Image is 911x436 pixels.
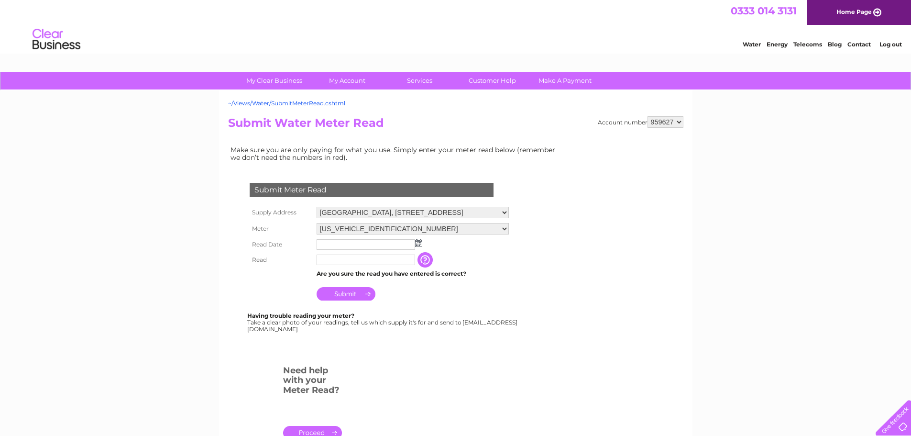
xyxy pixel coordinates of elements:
[307,72,386,89] a: My Account
[283,364,342,400] h3: Need help with your Meter Read?
[879,41,902,48] a: Log out
[415,239,422,247] img: ...
[247,221,314,237] th: Meter
[743,41,761,48] a: Water
[731,5,797,17] a: 0333 014 3131
[793,41,822,48] a: Telecoms
[250,183,494,197] div: Submit Meter Read
[228,144,563,164] td: Make sure you are only paying for what you use. Simply enter your meter read below (remember we d...
[314,268,511,280] td: Are you sure the read you have entered is correct?
[417,252,435,268] input: Information
[847,41,871,48] a: Contact
[453,72,532,89] a: Customer Help
[598,116,683,128] div: Account number
[828,41,842,48] a: Blog
[380,72,459,89] a: Services
[32,25,81,54] img: logo.png
[247,313,519,332] div: Take a clear photo of your readings, tell us which supply it's for and send to [EMAIL_ADDRESS][DO...
[317,287,375,301] input: Submit
[526,72,604,89] a: Make A Payment
[247,252,314,268] th: Read
[247,312,354,319] b: Having trouble reading your meter?
[228,100,345,107] a: ~/Views/Water/SubmitMeterRead.cshtml
[247,204,314,221] th: Supply Address
[228,116,683,134] h2: Submit Water Meter Read
[247,237,314,252] th: Read Date
[230,5,682,46] div: Clear Business is a trading name of Verastar Limited (registered in [GEOGRAPHIC_DATA] No. 3667643...
[235,72,314,89] a: My Clear Business
[767,41,788,48] a: Energy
